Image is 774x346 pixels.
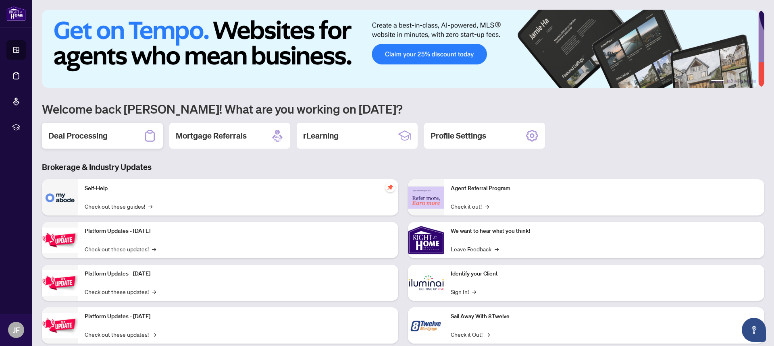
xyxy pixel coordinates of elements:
[451,227,758,236] p: We want to hear what you think!
[495,244,499,253] span: →
[486,330,490,339] span: →
[451,269,758,278] p: Identify your Client
[152,330,156,339] span: →
[451,244,499,253] a: Leave Feedback→
[753,80,756,83] button: 6
[85,184,392,193] p: Self-Help
[727,80,730,83] button: 2
[85,202,152,211] a: Check out these guides!→
[385,182,395,192] span: pushpin
[42,270,78,296] img: Platform Updates - July 8, 2025
[451,287,476,296] a: Sign In!→
[451,312,758,321] p: Sail Away With 8Twelve
[85,287,156,296] a: Check out these updates!→
[747,80,750,83] button: 5
[431,130,486,141] h2: Profile Settings
[734,80,737,83] button: 3
[152,287,156,296] span: →
[408,307,444,344] img: Sail Away With 8Twelve
[152,244,156,253] span: →
[742,318,766,342] button: Open asap
[148,202,152,211] span: →
[42,179,78,215] img: Self-Help
[42,162,764,173] h3: Brokerage & Industry Updates
[6,6,26,21] img: logo
[42,101,764,116] h1: Welcome back [PERSON_NAME]! What are you working on [DATE]?
[408,186,444,209] img: Agent Referral Program
[42,10,758,88] img: Slide 0
[740,80,743,83] button: 4
[451,202,489,211] a: Check it out!→
[85,227,392,236] p: Platform Updates - [DATE]
[13,324,20,336] span: JF
[485,202,489,211] span: →
[85,269,392,278] p: Platform Updates - [DATE]
[85,330,156,339] a: Check out these updates!→
[451,330,490,339] a: Check it Out!→
[472,287,476,296] span: →
[303,130,339,141] h2: rLearning
[408,265,444,301] img: Identify your Client
[85,244,156,253] a: Check out these updates!→
[711,80,724,83] button: 1
[176,130,247,141] h2: Mortgage Referrals
[85,312,392,321] p: Platform Updates - [DATE]
[42,228,78,253] img: Platform Updates - July 21, 2025
[48,130,108,141] h2: Deal Processing
[451,184,758,193] p: Agent Referral Program
[408,222,444,258] img: We want to hear what you think!
[42,313,78,338] img: Platform Updates - June 23, 2025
